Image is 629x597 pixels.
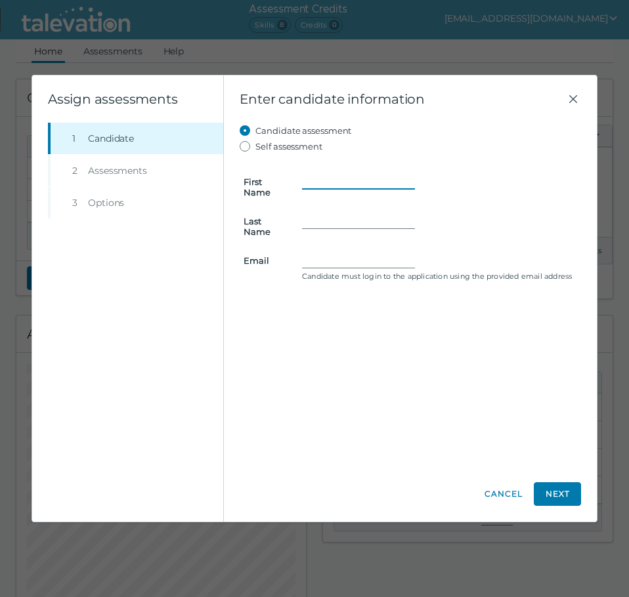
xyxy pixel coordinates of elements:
[236,255,294,266] label: Email
[255,138,322,154] label: Self assessment
[88,132,134,145] span: Candidate
[534,482,581,506] button: Next
[48,123,223,218] nav: Wizard steps
[255,123,351,138] label: Candidate assessment
[236,176,294,197] label: First Name
[72,132,83,145] div: 1
[565,91,581,107] button: Close
[302,271,577,281] clr-control-helper: Candidate must login to the application using the provided email address
[240,91,565,107] span: Enter candidate information
[51,123,223,154] button: 1Candidate
[236,216,294,237] label: Last Name
[484,482,523,506] button: Cancel
[48,91,177,107] clr-wizard-title: Assign assessments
